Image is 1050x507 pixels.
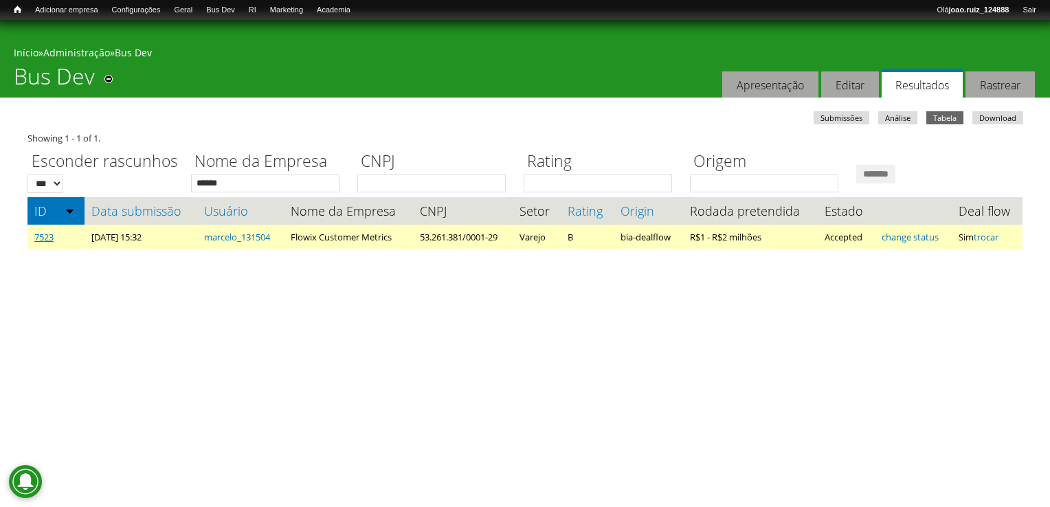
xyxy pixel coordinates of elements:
a: Editar [821,71,879,98]
th: Estado [818,197,875,225]
a: Download [972,111,1023,124]
td: [DATE] 15:32 [85,225,197,249]
a: Adicionar empresa [28,3,105,17]
td: 53.261.381/0001-29 [413,225,513,249]
th: CNPJ [413,197,513,225]
a: Marketing [263,3,310,17]
img: ordem crescente [65,206,74,215]
label: Rating [524,150,681,174]
label: Origem [690,150,847,174]
td: B [561,225,614,249]
a: Academia [310,3,357,17]
a: Submissões [814,111,869,124]
a: Rating [568,204,607,218]
a: Apresentação [722,71,818,98]
a: change status [882,231,939,243]
div: » » [14,46,1036,63]
a: trocar [974,231,998,243]
th: Deal flow [952,197,1023,225]
div: Showing 1 - 1 of 1. [27,131,1023,145]
a: Início [14,46,38,59]
label: Nome da Empresa [191,150,348,174]
a: Rastrear [965,71,1035,98]
a: marcelo_131504 [204,231,270,243]
a: Configurações [105,3,168,17]
h1: Bus Dev [14,63,95,98]
a: Bus Dev [115,46,152,59]
td: bia-dealflow [614,225,683,249]
span: Início [14,5,21,14]
strong: joao.ruiz_124888 [949,5,1009,14]
td: Sim [952,225,1023,249]
a: Tabela [926,111,963,124]
td: Varejo [513,225,561,249]
label: CNPJ [357,150,515,174]
a: Análise [878,111,917,124]
a: 7523 [34,231,54,243]
a: ID [34,204,78,218]
a: Início [7,3,28,16]
a: Data submissão [91,204,190,218]
a: Sair [1016,3,1043,17]
a: Resultados [882,69,963,98]
td: Flowix Customer Metrics [284,225,413,249]
label: Esconder rascunhos [27,150,182,174]
a: RI [242,3,263,17]
td: R$1 - R$2 milhões [683,225,818,249]
th: Nome da Empresa [284,197,413,225]
a: Origin [621,204,676,218]
a: Bus Dev [199,3,242,17]
a: Olájoao.ruiz_124888 [930,3,1016,17]
td: Accepted [818,225,875,249]
a: Administração [43,46,110,59]
a: Geral [167,3,199,17]
th: Rodada pretendida [683,197,818,225]
th: Setor [513,197,561,225]
a: Usuário [204,204,277,218]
